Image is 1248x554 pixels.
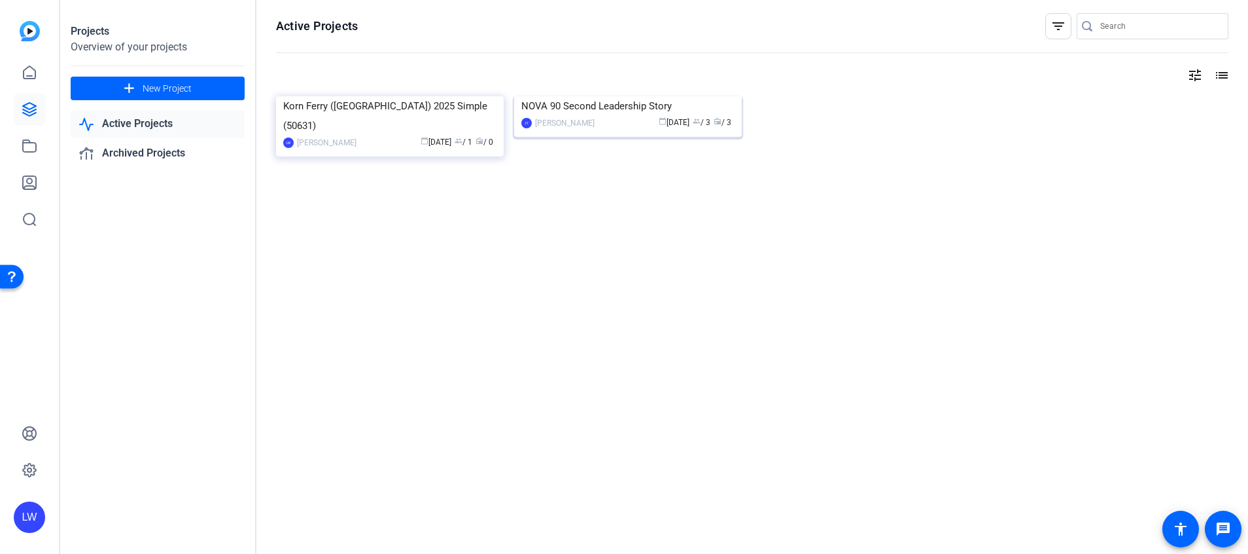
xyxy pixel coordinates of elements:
[121,81,137,97] mat-icon: add
[714,117,721,125] span: radio
[535,117,595,130] div: [PERSON_NAME]
[20,21,40,41] img: blue-gradient.svg
[421,137,428,145] span: calendar_today
[1100,18,1218,34] input: Search
[714,118,731,127] span: / 3
[421,138,451,147] span: [DATE]
[476,138,493,147] span: / 0
[693,118,710,127] span: / 3
[71,111,245,138] a: Active Projects
[1213,67,1228,83] mat-icon: list
[521,96,735,116] div: NOVA 90 Second Leadership Story
[71,77,245,100] button: New Project
[455,138,472,147] span: / 1
[283,138,294,148] div: LW
[455,137,462,145] span: group
[283,96,496,136] div: Korn Ferry ([GEOGRAPHIC_DATA]) 2025 Simple (50631)
[476,137,483,145] span: radio
[1050,18,1066,34] mat-icon: filter_list
[521,118,532,128] div: JY
[659,117,667,125] span: calendar_today
[14,502,45,533] div: LW
[71,24,245,39] div: Projects
[659,118,689,127] span: [DATE]
[1215,521,1231,537] mat-icon: message
[71,140,245,167] a: Archived Projects
[143,82,192,96] span: New Project
[1173,521,1188,537] mat-icon: accessibility
[1187,67,1203,83] mat-icon: tune
[276,18,358,34] h1: Active Projects
[71,39,245,55] div: Overview of your projects
[297,136,356,149] div: [PERSON_NAME]
[693,117,701,125] span: group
